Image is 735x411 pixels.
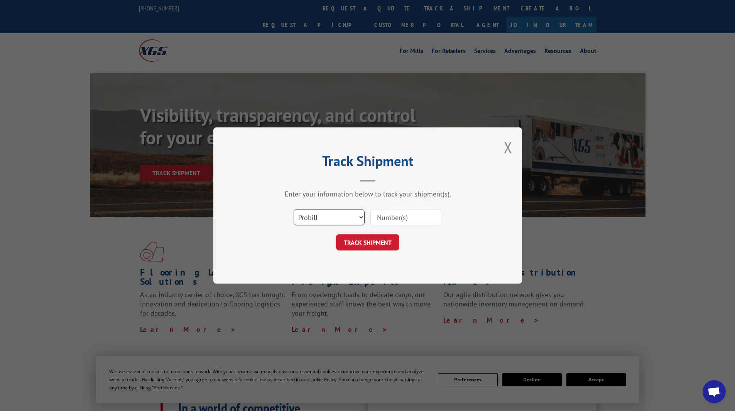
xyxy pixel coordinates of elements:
[504,137,512,157] button: Close modal
[252,189,483,198] div: Enter your information below to track your shipment(s).
[336,234,399,250] button: TRACK SHIPMENT
[252,156,483,170] h2: Track Shipment
[703,380,726,403] div: Open chat
[370,209,441,225] input: Number(s)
